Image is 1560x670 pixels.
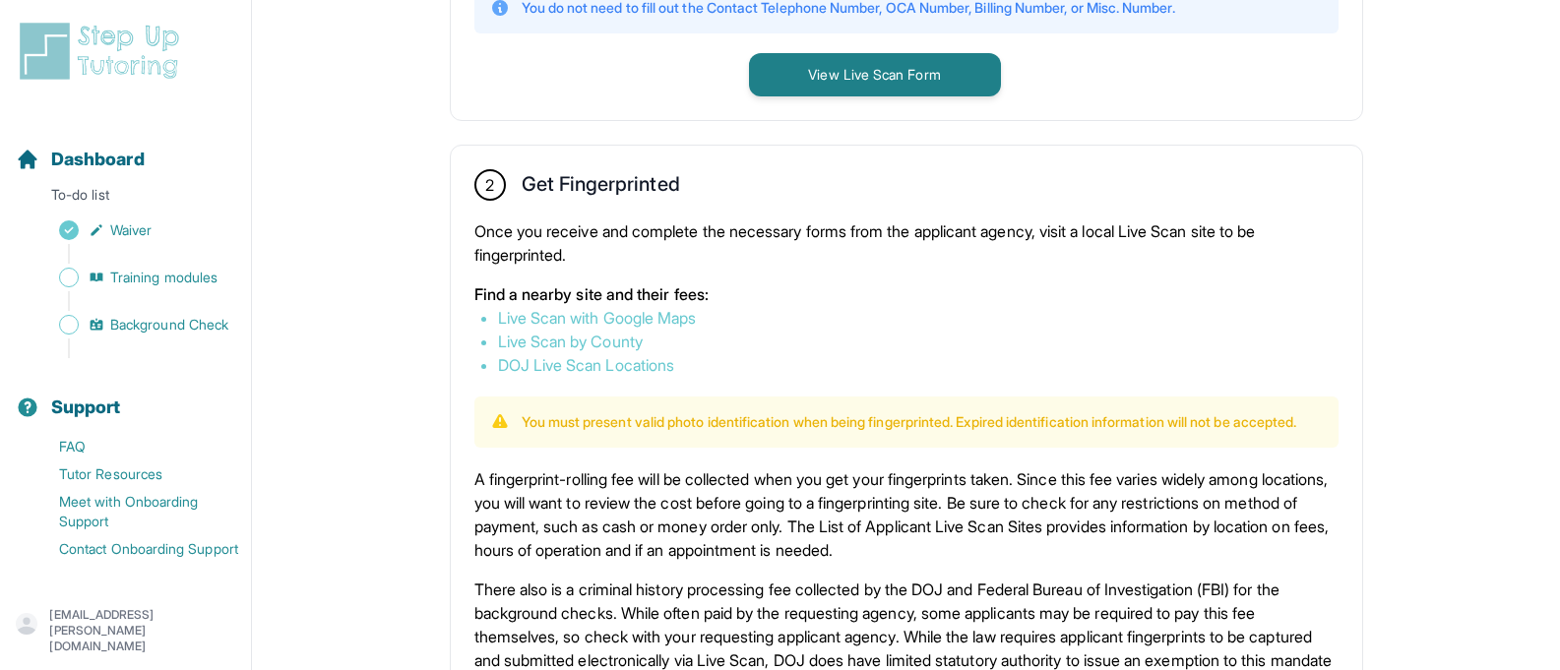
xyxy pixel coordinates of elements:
a: DOJ Live Scan Locations [498,355,675,375]
a: Tutor Resources [16,460,251,488]
img: logo [16,20,191,83]
a: View Live Scan Form [749,64,1001,84]
p: [EMAIL_ADDRESS][PERSON_NAME][DOMAIN_NAME] [49,607,235,654]
p: Find a nearby site and their fees: [474,282,1339,306]
p: A fingerprint-rolling fee will be collected when you get your fingerprints taken. Since this fee ... [474,467,1339,562]
span: Waiver [110,220,152,240]
button: Support [8,362,243,429]
a: Training modules [16,264,251,291]
p: You must present valid photo identification when being fingerprinted. Expired identification info... [522,412,1297,432]
span: Support [51,394,121,421]
span: Background Check [110,315,228,335]
button: [EMAIL_ADDRESS][PERSON_NAME][DOMAIN_NAME] [16,607,235,654]
a: Live Scan by County [498,332,643,351]
a: Meet with Onboarding Support [16,488,251,535]
a: Contact Onboarding Support [16,535,251,563]
button: View Live Scan Form [749,53,1001,96]
button: Dashboard [8,114,243,181]
p: To-do list [8,185,243,213]
a: FAQ [16,433,251,460]
a: Dashboard [16,146,145,173]
p: Once you receive and complete the necessary forms from the applicant agency, visit a local Live S... [474,219,1339,267]
span: 2 [485,173,494,197]
span: Dashboard [51,146,145,173]
a: Background Check [16,311,251,338]
span: Training modules [110,268,218,287]
a: Waiver [16,216,251,244]
h2: Get Fingerprinted [522,172,680,204]
a: Live Scan with Google Maps [498,308,697,328]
